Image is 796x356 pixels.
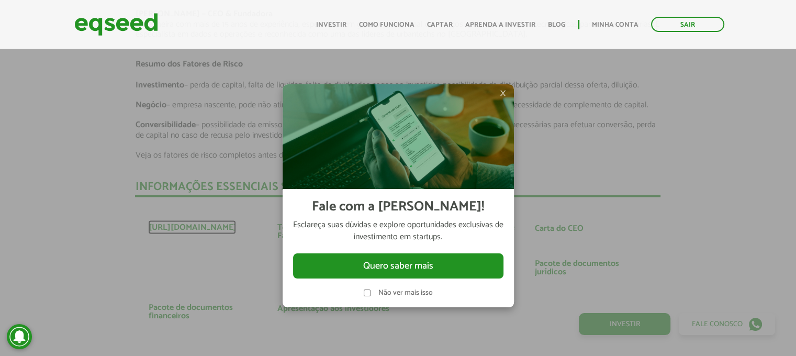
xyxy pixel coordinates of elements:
[378,290,433,297] label: Não ver mais isso
[651,17,724,32] a: Sair
[316,21,346,28] a: Investir
[312,199,484,215] h2: Fale com a [PERSON_NAME]!
[592,21,638,28] a: Minha conta
[283,84,514,189] img: Imagem celular
[465,21,535,28] a: Aprenda a investir
[548,21,565,28] a: Blog
[427,21,453,28] a: Captar
[359,21,414,28] a: Como funciona
[74,10,158,38] img: EqSeed
[500,87,506,99] span: ×
[293,253,503,279] button: Quero saber mais
[293,219,503,243] p: Esclareça suas dúvidas e explore oportunidades exclusivas de investimento em startups.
